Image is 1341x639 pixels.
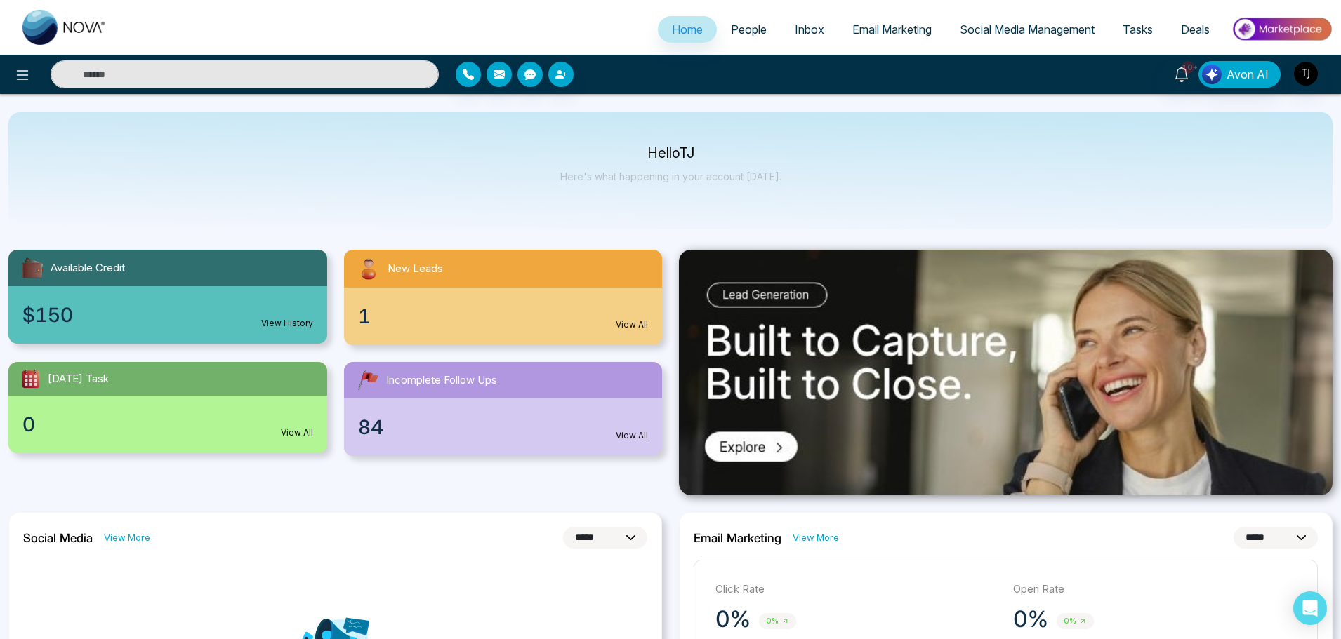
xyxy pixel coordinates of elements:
[560,170,781,182] p: Here's what happening in your account [DATE].
[759,613,796,629] span: 0%
[795,22,824,36] span: Inbox
[1013,605,1048,633] p: 0%
[261,317,313,330] a: View History
[22,300,73,330] span: $150
[1165,61,1198,86] a: 10+
[715,605,751,633] p: 0%
[560,147,781,159] p: Hello TJ
[793,531,839,544] a: View More
[23,531,93,545] h2: Social Media
[1123,22,1153,36] span: Tasks
[1181,22,1210,36] span: Deals
[838,16,946,43] a: Email Marketing
[1293,591,1327,625] div: Open Intercom Messenger
[48,371,109,387] span: [DATE] Task
[20,255,45,281] img: availableCredit.svg
[781,16,838,43] a: Inbox
[715,581,999,598] p: Click Rate
[51,260,125,276] span: Available Credit
[358,302,371,331] span: 1
[20,368,42,390] img: todayTask.svg
[694,531,781,545] h2: Email Marketing
[1294,62,1318,86] img: User Avatar
[1198,61,1281,88] button: Avon AI
[1013,581,1297,598] p: Open Rate
[336,250,671,345] a: New Leads1View All
[22,10,107,45] img: Nova CRM Logo
[616,429,648,442] a: View All
[1182,61,1194,74] span: 10+
[1227,66,1269,83] span: Avon AI
[336,362,671,456] a: Incomplete Follow Ups84View All
[852,22,932,36] span: Email Marketing
[355,368,381,393] img: followUps.svg
[679,250,1333,495] img: .
[388,261,443,277] span: New Leads
[1057,613,1094,629] span: 0%
[672,22,703,36] span: Home
[946,16,1109,43] a: Social Media Management
[658,16,717,43] a: Home
[355,255,382,282] img: newLeads.svg
[1202,65,1222,84] img: Lead Flow
[1231,13,1333,45] img: Market-place.gif
[22,410,35,439] span: 0
[717,16,781,43] a: People
[358,412,383,442] span: 84
[731,22,767,36] span: People
[104,531,150,544] a: View More
[386,372,497,389] span: Incomplete Follow Ups
[1109,16,1167,43] a: Tasks
[616,318,648,331] a: View All
[281,426,313,439] a: View All
[1167,16,1224,43] a: Deals
[960,22,1095,36] span: Social Media Management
